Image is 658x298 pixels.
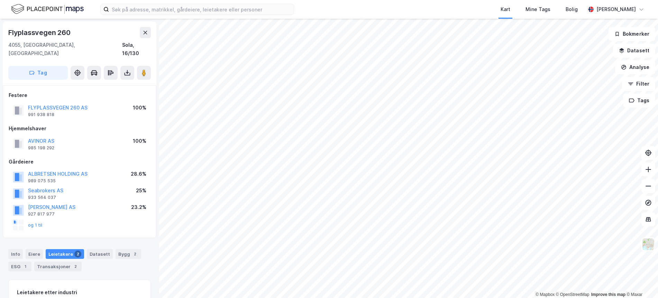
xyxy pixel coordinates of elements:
button: Analyse [615,60,655,74]
div: ESG [8,262,31,271]
div: Kart [501,5,510,14]
iframe: Chat Widget [623,265,658,298]
div: Datasett [87,249,113,259]
div: 2 [131,251,138,257]
div: 933 564 037 [28,195,56,200]
div: Bolig [566,5,578,14]
div: 23.2% [131,203,146,211]
div: Eiere [26,249,43,259]
button: Tags [623,94,655,107]
a: Mapbox [536,292,555,297]
img: logo.f888ab2527a4732fd821a326f86c7f29.svg [11,3,84,15]
input: Søk på adresse, matrikkel, gårdeiere, leietakere eller personer [109,4,294,15]
div: [PERSON_NAME] [596,5,636,14]
div: Leietakere etter industri [17,288,142,297]
div: 2 [74,251,81,257]
div: Sola, 16/130 [122,41,151,58]
div: 100% [133,104,146,112]
button: Filter [622,77,655,91]
div: 4055, [GEOGRAPHIC_DATA], [GEOGRAPHIC_DATA] [8,41,122,58]
div: Hjemmelshaver [9,124,150,133]
div: 25% [136,186,146,195]
div: Info [8,249,23,259]
div: Gårdeiere [9,158,150,166]
div: 100% [133,137,146,145]
div: 991 938 818 [28,112,54,117]
div: Festere [9,91,150,99]
a: Improve this map [591,292,625,297]
div: Transaksjoner [34,262,82,271]
div: 927 817 977 [28,211,55,217]
button: Bokmerker [609,27,655,41]
button: Datasett [613,44,655,58]
div: 28.6% [131,170,146,178]
div: 2 [72,263,79,270]
div: Leietakere [46,249,84,259]
div: 989 075 535 [28,178,56,184]
div: Bygg [116,249,141,259]
div: Flyplassvegen 260 [8,27,72,38]
div: Kontrollprogram for chat [623,265,658,298]
button: Tag [8,66,68,80]
div: 1 [22,263,29,270]
img: Z [642,238,655,251]
a: OpenStreetMap [556,292,590,297]
div: 985 198 292 [28,145,54,151]
div: Mine Tags [526,5,550,14]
